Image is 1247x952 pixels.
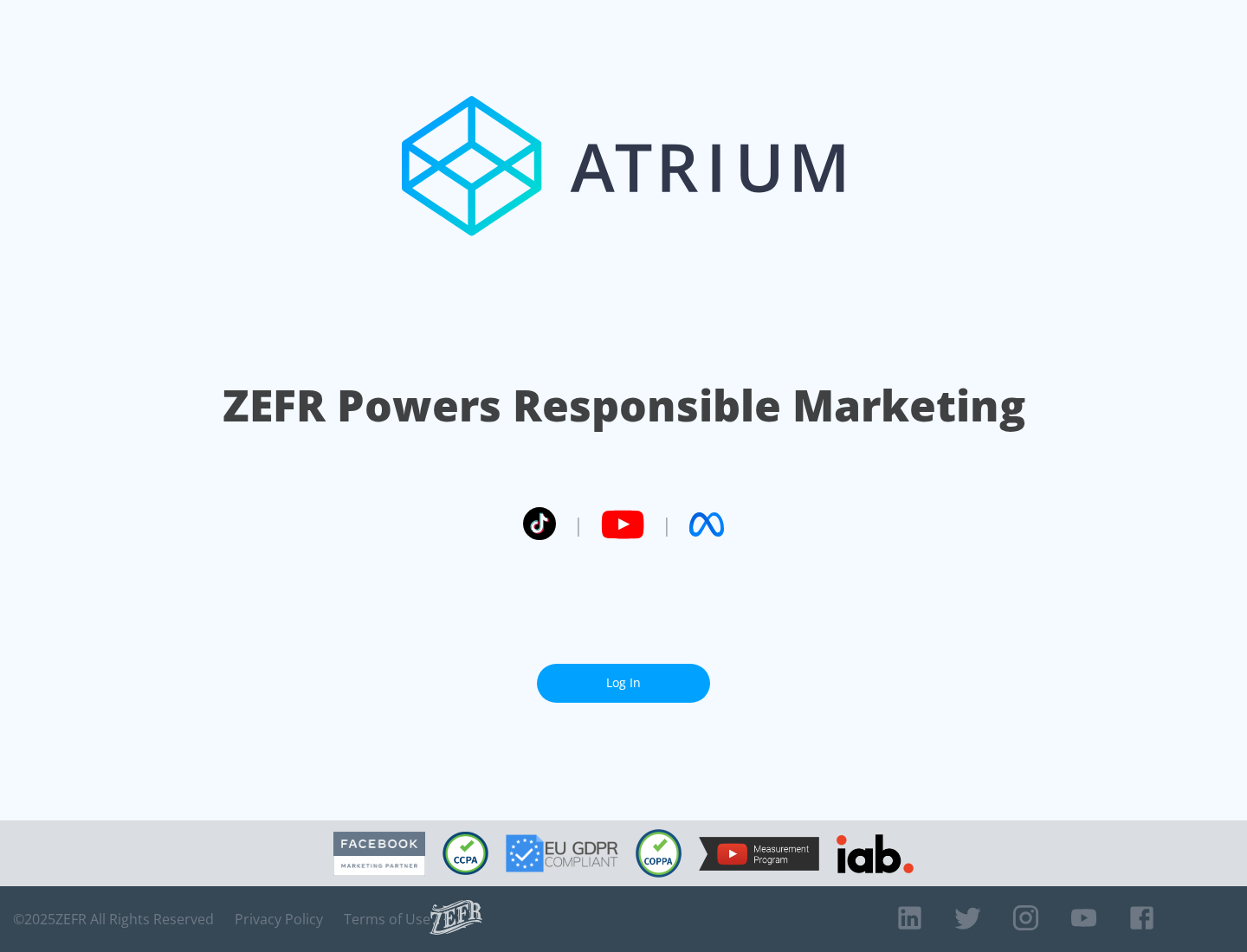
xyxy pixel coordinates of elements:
a: Privacy Policy [235,910,323,928]
h1: ZEFR Powers Responsible Marketing [223,376,1025,435]
span: | [662,511,672,537]
a: Log In [537,664,710,703]
img: IAB [837,834,914,873]
img: CCPA Compliant [443,832,488,875]
img: GDPR Compliant [506,834,618,872]
span: © 2025 ZEFR All Rights Reserved [13,910,214,928]
img: YouTube Measurement Program [699,837,819,871]
a: Terms of Use [344,910,430,928]
span: | [573,511,584,537]
img: COPPA Compliant [636,829,682,878]
img: Facebook Marketing Partner [333,832,425,876]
